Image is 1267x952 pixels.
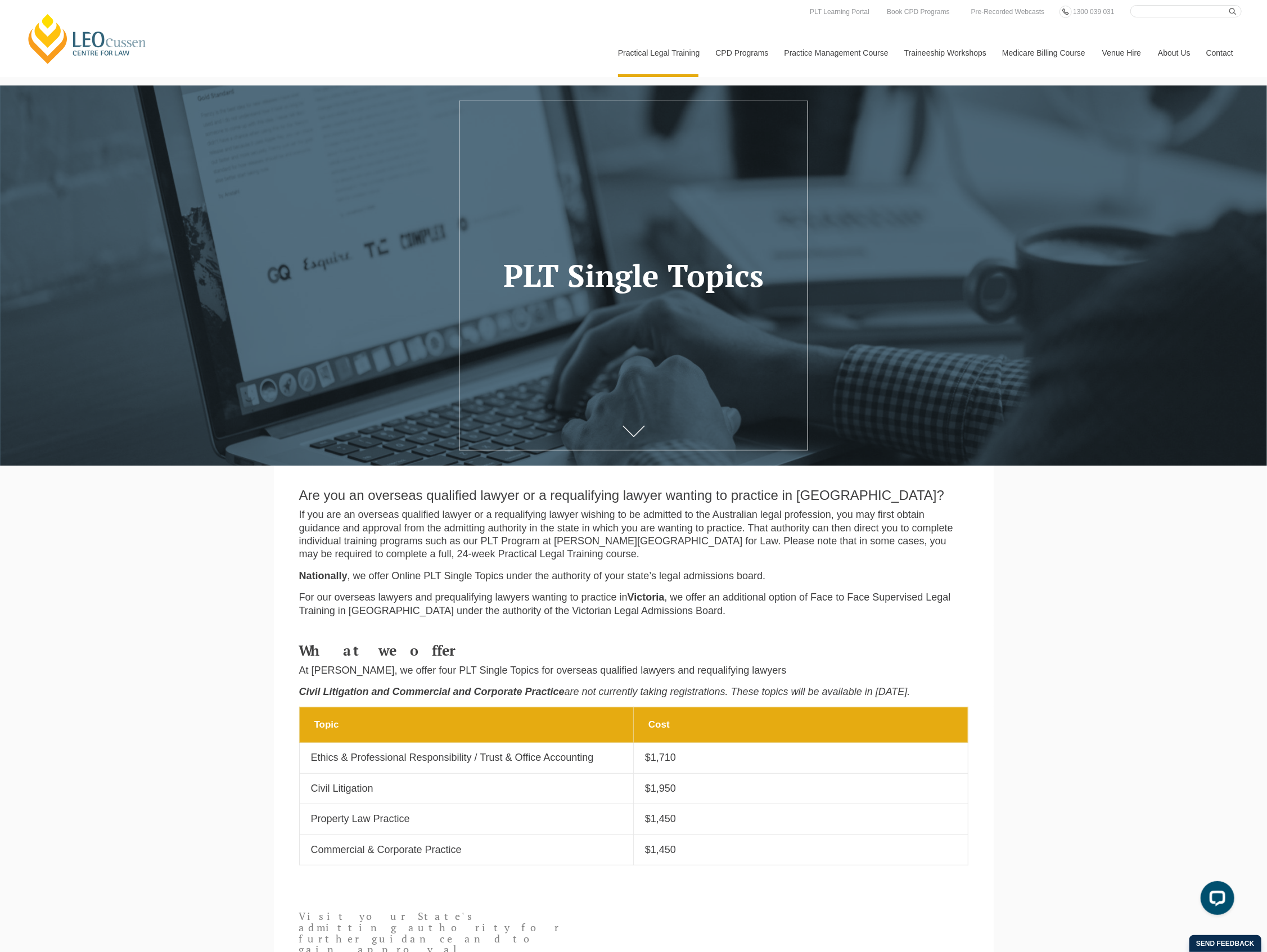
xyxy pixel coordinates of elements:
[299,591,968,617] p: For our overseas lawyers and prequalifying lawyers wanting to practice in , we offer an additiona...
[1073,8,1114,16] span: 1300 039 031
[1094,29,1149,77] a: Venue Hire
[896,29,994,77] a: Traineeship Workshops
[634,707,968,743] th: Cost
[481,259,786,293] h1: PLT Single Topics
[645,751,957,764] p: $1,710
[645,843,957,856] p: $1,450
[1070,6,1117,18] a: 1300 039 031
[610,29,707,77] a: Practical Legal Training
[299,641,459,660] strong: What we offer
[1192,877,1239,924] iframe: LiveChat chat widget
[311,813,623,825] p: Property Law Practice
[299,664,968,677] p: At [PERSON_NAME], we offer four PLT Single Topics for overseas qualified lawyers and requalifying...
[1198,29,1242,77] a: Contact
[299,570,968,583] p: , we offer Online PLT Single Topics under the authority of your state’s legal admissions board.
[884,6,952,18] a: Book CPD Programs
[994,29,1094,77] a: Medicare Billing Course
[299,508,968,561] p: If you are an overseas qualified lawyer or a requalifying lawyer wishing to be admitted to the Au...
[311,843,623,856] p: Commercial & Corporate Practice
[299,488,968,503] h2: Are you an overseas qualified lawyer or a requalifying lawyer wanting to practice in [GEOGRAPHIC_...
[299,686,565,697] em: Civil Litigation and Commercial and Corporate Practice
[645,782,957,795] p: $1,950
[707,29,775,77] a: CPD Programs
[1149,29,1198,77] a: About Us
[311,782,623,795] p: Civil Litigation
[25,12,150,65] a: [PERSON_NAME] Centre for Law
[299,570,348,581] strong: Nationally
[645,813,957,825] p: $1,450
[311,751,623,764] p: Ethics & Professional Responsibility / Trust & Office Accounting
[628,592,665,603] strong: Victoria
[807,6,872,18] a: PLT Learning Portal
[776,29,896,77] a: Practice Management Course
[565,686,910,697] em: are not currently taking registrations. These topics will be available in [DATE].
[299,707,634,743] th: Topic
[968,6,1048,18] a: Pre-Recorded Webcasts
